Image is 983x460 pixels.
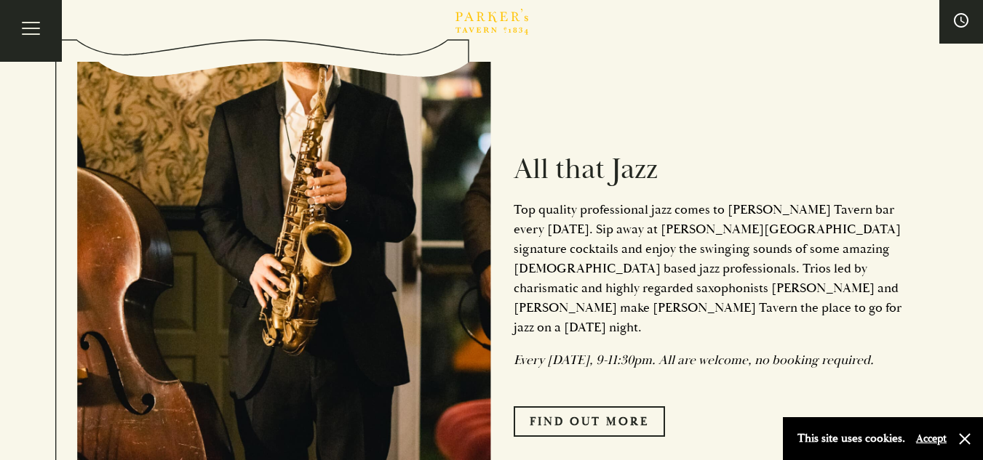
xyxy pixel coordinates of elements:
button: Accept [916,432,947,445]
p: Top quality professional jazz comes to [PERSON_NAME] Tavern bar every [DATE]. Sip away at [PERSON... [514,200,907,337]
h2: All that Jazz [514,152,907,187]
button: Close and accept [958,432,972,446]
a: Find Out More [514,406,665,437]
em: Every [DATE], 9-11:30pm. All are welcome, no booking required. [514,352,874,368]
p: This site uses cookies. [797,428,905,449]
